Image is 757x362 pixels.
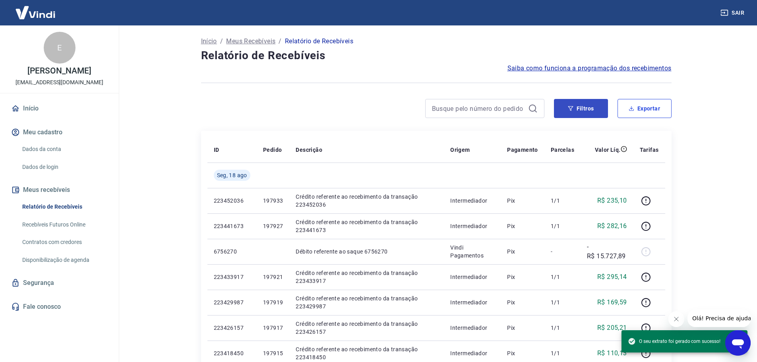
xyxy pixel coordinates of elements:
[450,349,494,357] p: Intermediador
[450,222,494,230] p: Intermediador
[719,6,747,20] button: Sair
[450,324,494,332] p: Intermediador
[551,298,574,306] p: 1/1
[10,0,61,25] img: Vindi
[507,64,672,73] a: Saiba como funciona a programação dos recebimentos
[5,6,67,12] span: Olá! Precisa de ajuda?
[220,37,223,46] p: /
[551,324,574,332] p: 1/1
[19,234,109,250] a: Contratos com credores
[507,298,538,306] p: Pix
[279,37,281,46] p: /
[507,197,538,205] p: Pix
[597,272,627,282] p: R$ 295,14
[597,298,627,307] p: R$ 169,59
[296,269,438,285] p: Crédito referente ao recebimento da transação 223433917
[10,298,109,316] a: Fale conosco
[551,222,574,230] p: 1/1
[597,196,627,205] p: R$ 235,10
[296,248,438,256] p: Débito referente ao saque 6756270
[263,146,282,154] p: Pedido
[687,310,751,327] iframe: Mensagem da empresa
[725,330,751,356] iframe: Botão para abrir a janela de mensagens
[450,244,494,259] p: Vindi Pagamentos
[201,48,672,64] h4: Relatório de Recebíveis
[263,222,283,230] p: 197927
[507,248,538,256] p: Pix
[450,298,494,306] p: Intermediador
[296,146,322,154] p: Descrição
[587,242,627,261] p: -R$ 15.727,89
[640,146,659,154] p: Tarifas
[263,197,283,205] p: 197933
[432,103,525,114] input: Busque pelo número do pedido
[214,298,250,306] p: 223429987
[10,124,109,141] button: Meu cadastro
[296,345,438,361] p: Crédito referente ao recebimento da transação 223418450
[296,193,438,209] p: Crédito referente ao recebimento da transação 223452036
[263,298,283,306] p: 197919
[214,324,250,332] p: 223426157
[27,67,91,75] p: [PERSON_NAME]
[551,146,574,154] p: Parcelas
[10,274,109,292] a: Segurança
[214,248,250,256] p: 6756270
[226,37,275,46] a: Meus Recebíveis
[263,349,283,357] p: 197915
[507,324,538,332] p: Pix
[10,100,109,117] a: Início
[263,273,283,281] p: 197921
[214,197,250,205] p: 223452036
[618,99,672,118] button: Exportar
[15,78,103,87] p: [EMAIL_ADDRESS][DOMAIN_NAME]
[19,159,109,175] a: Dados de login
[19,141,109,157] a: Dados da conta
[597,348,627,358] p: R$ 110,13
[450,273,494,281] p: Intermediador
[507,273,538,281] p: Pix
[554,99,608,118] button: Filtros
[217,171,247,179] span: Seg, 18 ago
[597,323,627,333] p: R$ 205,21
[450,197,494,205] p: Intermediador
[507,222,538,230] p: Pix
[296,320,438,336] p: Crédito referente ao recebimento da transação 223426157
[201,37,217,46] a: Início
[19,252,109,268] a: Disponibilização de agenda
[296,294,438,310] p: Crédito referente ao recebimento da transação 223429987
[214,273,250,281] p: 223433917
[668,311,684,327] iframe: Fechar mensagem
[551,349,574,357] p: 1/1
[285,37,353,46] p: Relatório de Recebíveis
[19,217,109,233] a: Recebíveis Futuros Online
[44,32,76,64] div: E
[214,146,219,154] p: ID
[597,221,627,231] p: R$ 282,16
[214,222,250,230] p: 223441673
[507,349,538,357] p: Pix
[296,218,438,234] p: Crédito referente ao recebimento da transação 223441673
[551,197,574,205] p: 1/1
[551,273,574,281] p: 1/1
[507,146,538,154] p: Pagamento
[450,146,470,154] p: Origem
[551,248,574,256] p: -
[214,349,250,357] p: 223418450
[10,181,109,199] button: Meus recebíveis
[628,337,720,345] span: O seu extrato foi gerado com sucesso!
[19,199,109,215] a: Relatório de Recebíveis
[595,146,621,154] p: Valor Líq.
[263,324,283,332] p: 197917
